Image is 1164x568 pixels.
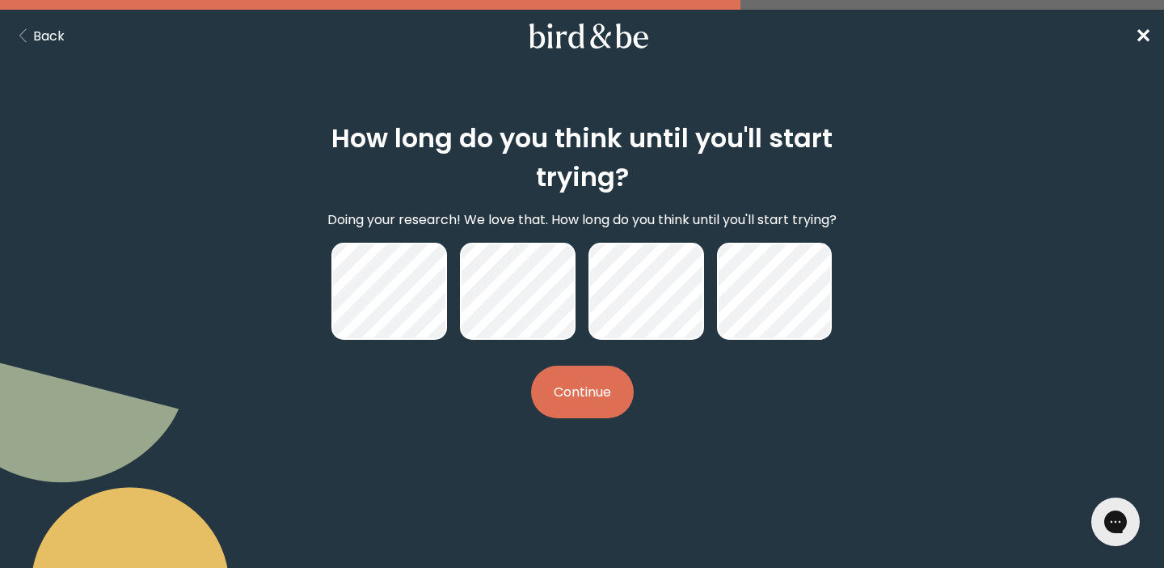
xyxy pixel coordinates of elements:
[1083,492,1148,552] iframe: Gorgias live chat messenger
[1135,22,1151,50] a: ✕
[1135,23,1151,49] span: ✕
[13,26,65,46] button: Back Button
[327,210,837,230] p: Doing your research! We love that. How long do you think until you'll start trying?
[304,119,860,197] h2: How long do you think until you'll start trying?
[531,366,634,418] button: Continue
